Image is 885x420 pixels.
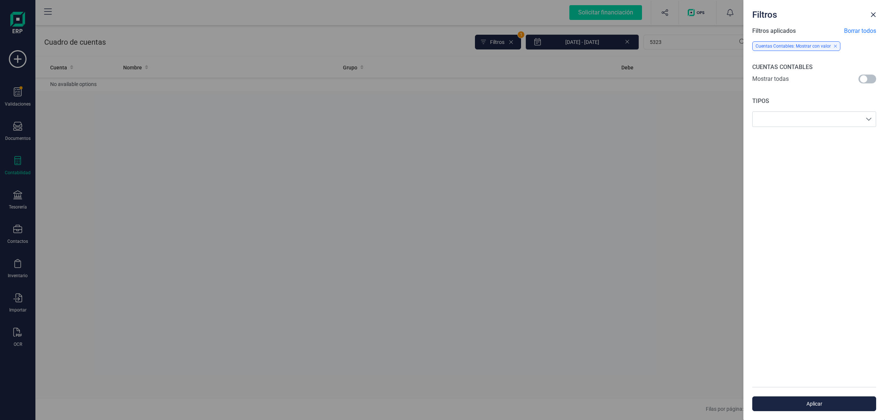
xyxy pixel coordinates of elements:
span: Aplicar [761,400,868,407]
span: Mostrar todas [752,75,789,85]
span: CUENTAS CONTABLES [752,63,813,70]
span: TIPOS [752,97,769,104]
span: Cuentas Contables: Mostrar con valor [756,44,831,49]
span: Borrar todos [844,27,876,35]
span: Filtros aplicados [752,27,796,35]
div: Filtros [749,6,867,21]
button: Close [867,9,879,21]
button: Aplicar [752,396,876,411]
